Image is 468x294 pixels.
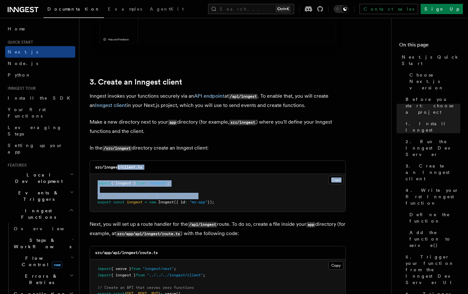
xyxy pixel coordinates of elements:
[11,273,69,286] span: Errors & Retries
[11,234,75,252] button: Steps & Workflows
[145,200,147,204] span: =
[188,222,217,227] code: /api/inngest
[403,160,460,184] a: 3. Create an Inngest client
[108,6,142,12] span: Examples
[111,181,136,185] span: { Inngest }
[52,261,62,268] span: new
[407,227,460,251] a: Add the function to serve()
[399,51,460,69] a: Next.js Quick Start
[111,273,136,277] span: { inngest }
[5,205,75,223] button: Inngest Functions
[207,200,214,204] span: });
[149,200,156,204] span: new
[11,270,75,288] button: Errors & Retries
[203,273,205,277] span: ;
[229,120,256,125] code: src/inngest
[5,172,70,184] span: Local Development
[98,273,111,277] span: import
[90,78,182,86] a: 3. Create an Inngest client
[98,285,194,290] span: // Create an API that serves zero functions
[421,4,463,14] a: Sign Up
[5,104,75,122] a: Your first Functions
[8,95,74,101] span: Install the SDK
[328,176,343,184] button: Copy
[5,208,69,220] span: Inngest Functions
[5,58,75,69] a: Node.js
[5,46,75,58] a: Next.js
[5,169,75,187] button: Local Development
[44,2,104,18] a: Documentation
[406,187,460,206] span: 4. Write your first Inngest function
[174,266,176,271] span: ;
[8,26,26,32] span: Home
[406,163,460,182] span: 3. Create an Inngest client
[98,193,198,198] span: // Create a client to send and receive events
[409,72,460,91] span: Choose Next.js version
[407,209,460,227] a: Define the function
[150,6,184,12] span: AgentKit
[111,266,131,271] span: { serve }
[8,61,38,66] span: Node.js
[5,140,75,158] a: Setting up your app
[98,181,111,185] span: import
[409,229,460,249] span: Add the function to serve()
[406,138,460,158] span: 2. Run the Inngest Dev Server
[98,200,111,204] span: export
[104,2,146,17] a: Examples
[5,23,75,35] a: Home
[5,92,75,104] a: Install the SDK
[5,163,27,168] span: Features
[359,4,418,14] a: Contact sales
[136,181,145,185] span: from
[168,120,177,125] code: app
[11,223,75,234] a: Overview
[403,136,460,160] a: 2. Run the Inngest Dev Server
[95,250,158,255] code: src/app/api/inngest/route.ts
[90,92,346,110] p: Inngest invokes your functions securely via an at . To enable that, you will create an in your Ne...
[167,181,169,185] span: ;
[136,273,145,277] span: from
[276,6,290,12] kbd: Ctrl+K
[116,231,181,237] code: src/app/api/inngest/route.ts
[406,96,460,115] span: Before you start: choose a project
[406,254,460,286] span: 5. Trigger your function from the Inngest Dev Server UI
[229,94,258,99] code: /api/inngest
[409,211,460,224] span: Define the function
[158,200,174,204] span: Inngest
[403,251,460,288] a: 5. Trigger your function from the Inngest Dev Server UI
[95,165,142,169] code: src/inngest/client.ts
[131,266,140,271] span: from
[403,118,460,136] a: 1. Install Inngest
[98,266,111,271] span: import
[102,146,132,151] code: /src/inngest
[306,222,315,227] code: app
[328,261,343,270] button: Copy
[113,200,125,204] span: const
[11,237,71,250] span: Steps & Workflows
[8,72,31,78] span: Python
[47,6,100,12] span: Documentation
[8,49,38,54] span: Next.js
[5,69,75,81] a: Python
[11,252,75,270] button: Flow Controlnew
[194,93,224,99] a: API endpoint
[8,107,46,118] span: Your first Functions
[190,200,207,204] span: "my-app"
[5,187,75,205] button: Events & Triggers
[95,102,127,108] a: Inngest client
[11,255,70,268] span: Flow Control
[5,190,70,202] span: Events & Triggers
[5,40,33,45] span: Quick start
[127,200,142,204] span: inngest
[146,2,188,17] a: AgentKit
[185,200,187,204] span: :
[403,184,460,209] a: 4. Write your first Inngest function
[174,200,185,204] span: ({ id
[14,226,80,231] span: Overview
[142,266,174,271] span: "inngest/next"
[90,118,346,136] p: Make a new directory next to your directory (for example, ) where you'll define your Inngest func...
[8,143,63,154] span: Setting up your app
[147,181,167,185] span: "inngest"
[5,86,36,91] span: Inngest tour
[407,69,460,94] a: Choose Next.js version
